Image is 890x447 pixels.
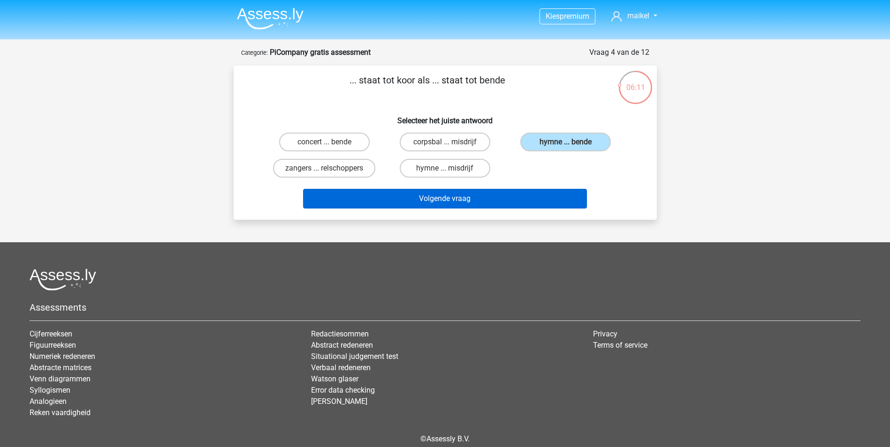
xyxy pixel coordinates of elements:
[30,268,96,291] img: Assessly logo
[593,329,617,338] a: Privacy
[30,341,76,350] a: Figuurreeksen
[589,47,649,58] div: Vraag 4 van de 12
[311,329,369,338] a: Redactiesommen
[593,341,647,350] a: Terms of service
[30,302,860,313] h5: Assessments
[311,397,367,406] a: [PERSON_NAME]
[30,352,95,361] a: Numeriek redeneren
[560,12,589,21] span: premium
[249,73,607,101] p: ... staat tot koor als ... staat tot bende
[241,49,268,56] small: Categorie:
[426,434,470,443] a: Assessly B.V.
[311,352,398,361] a: Situational judgement test
[30,408,91,417] a: Reken vaardigheid
[311,386,375,395] a: Error data checking
[311,363,371,372] a: Verbaal redeneren
[546,12,560,21] span: Kies
[618,70,653,93] div: 06:11
[30,363,91,372] a: Abstracte matrices
[30,397,67,406] a: Analogieen
[30,374,91,383] a: Venn diagrammen
[311,341,373,350] a: Abstract redeneren
[30,386,70,395] a: Syllogismen
[400,133,490,151] label: corpsbal ... misdrijf
[237,7,304,30] img: Assessly
[400,159,490,178] label: hymne ... misdrijf
[627,11,649,20] span: maikel
[273,159,375,178] label: zangers ... relschoppers
[30,329,72,338] a: Cijferreeksen
[279,133,370,151] label: concert ... bende
[303,189,587,209] button: Volgende vraag
[520,133,611,151] label: hymne ... bende
[249,109,642,125] h6: Selecteer het juiste antwoord
[311,374,358,383] a: Watson glaser
[270,48,371,57] strong: PiCompany gratis assessment
[608,10,661,22] a: maikel
[540,10,595,22] a: Kiespremium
